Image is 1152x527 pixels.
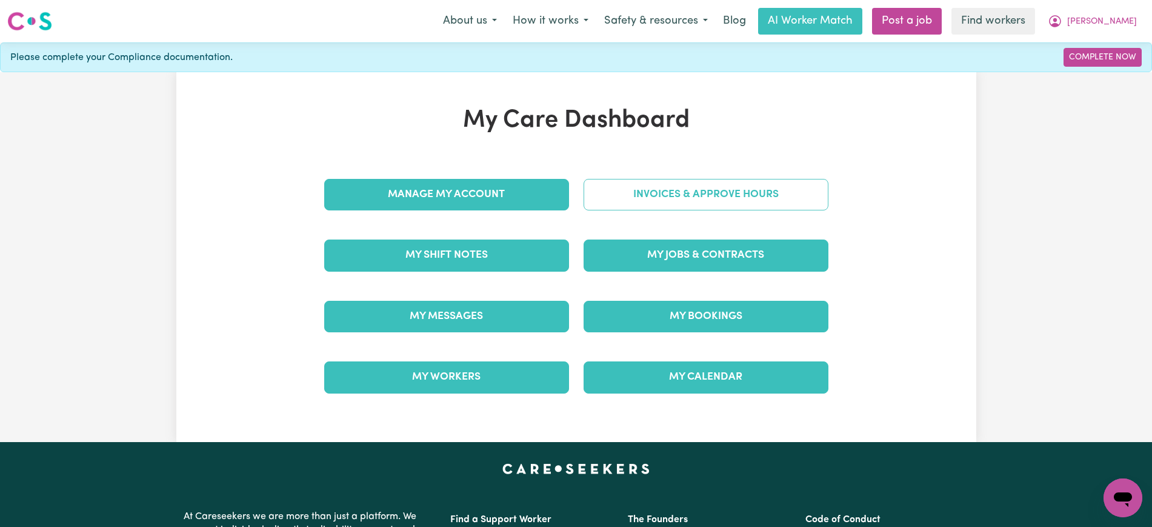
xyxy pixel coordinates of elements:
a: Blog [716,8,753,35]
h1: My Care Dashboard [317,106,836,135]
a: Manage My Account [324,179,569,210]
span: [PERSON_NAME] [1067,15,1137,29]
a: My Shift Notes [324,240,569,271]
a: The Founders [628,515,688,525]
a: My Messages [324,301,569,332]
img: Careseekers logo [7,10,52,32]
a: Invoices & Approve Hours [584,179,828,210]
button: Safety & resources [596,8,716,34]
span: Please complete your Compliance documentation. [10,50,233,65]
a: Post a job [872,8,942,35]
a: Find workers [951,8,1035,35]
a: Code of Conduct [805,515,881,525]
button: My Account [1040,8,1145,34]
a: My Calendar [584,361,828,393]
button: How it works [505,8,596,34]
a: AI Worker Match [758,8,862,35]
a: Find a Support Worker [450,515,551,525]
a: My Bookings [584,301,828,332]
iframe: Button to launch messaging window [1104,478,1142,517]
a: Careseekers logo [7,7,52,35]
button: About us [435,8,505,34]
a: My Workers [324,361,569,393]
a: Careseekers home page [502,464,650,474]
a: Complete Now [1064,48,1142,67]
a: My Jobs & Contracts [584,240,828,271]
